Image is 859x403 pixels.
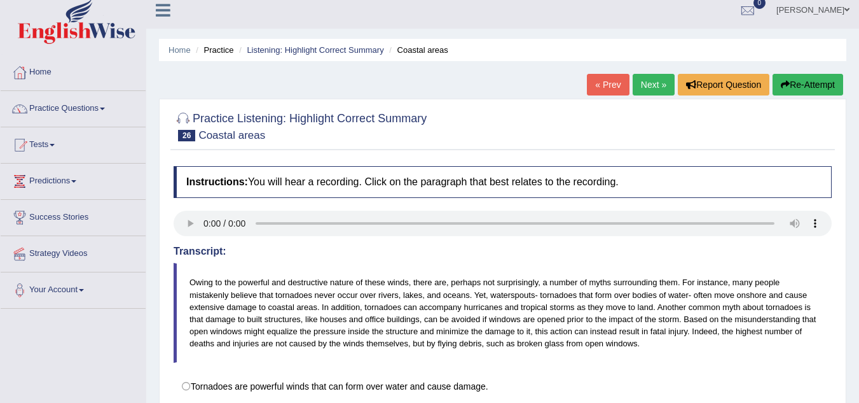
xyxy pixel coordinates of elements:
a: Tests [1,127,146,159]
h2: Practice Listening: Highlight Correct Summary [174,110,427,141]
a: Practice Questions [1,91,146,123]
button: Report Question [678,74,769,95]
label: Tornadoes are powerful winds that can form over water and cause damage. [174,376,832,397]
li: Practice [193,44,233,56]
h4: You will hear a recording. Click on the paragraph that best relates to the recording. [174,166,832,198]
a: Your Account [1,272,146,304]
b: Instructions: [186,176,248,187]
h4: Transcript: [174,246,832,257]
a: « Prev [587,74,629,95]
a: Next » [633,74,675,95]
a: Home [1,55,146,87]
blockquote: Owing to the powerful and destructive nature of these winds, there are, perhaps not surprisingly,... [174,263,832,363]
small: Coastal areas [198,129,265,141]
a: Success Stories [1,200,146,232]
a: Home [168,45,191,55]
span: 26 [178,130,195,141]
li: Coastal areas [386,44,448,56]
a: Listening: Highlight Correct Summary [247,45,383,55]
a: Predictions [1,164,146,195]
button: Re-Attempt [773,74,843,95]
a: Strategy Videos [1,236,146,268]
